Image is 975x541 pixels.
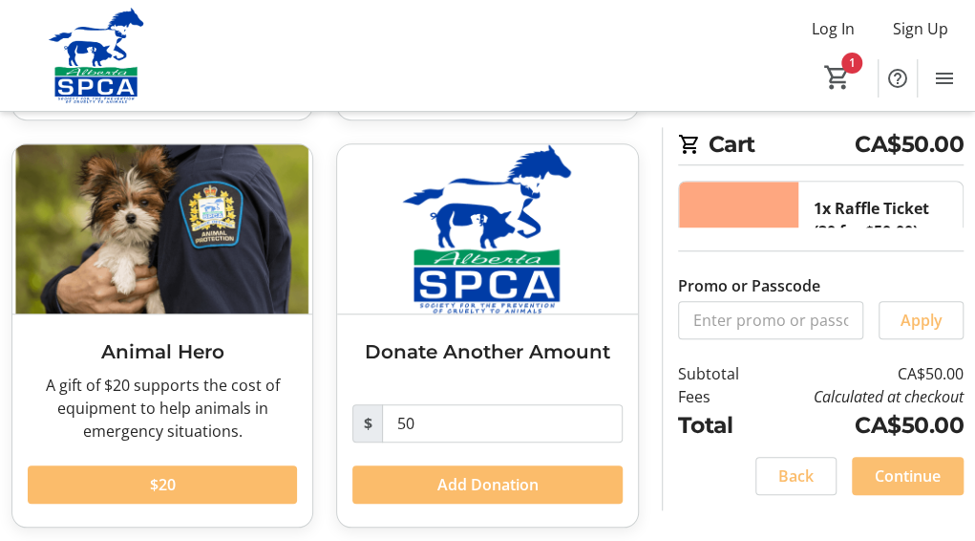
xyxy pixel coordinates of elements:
span: Apply [901,309,943,332]
button: Cart [820,60,855,95]
h2: Cart [678,127,964,165]
button: Continue [852,457,964,495]
button: Sign Up [878,13,964,44]
span: CA$50.00 [855,127,964,161]
td: Fees [678,385,761,408]
button: Apply [879,301,964,339]
img: Animal Hero [12,144,312,314]
h3: Animal Hero [28,337,297,366]
td: CA$50.00 [760,408,964,442]
span: Back [778,465,814,487]
span: Continue [875,465,941,487]
div: A gift of $20 supports the cost of equipment to help animals in emergency situations. [28,374,297,443]
button: Menu [925,59,964,97]
button: Log In [796,13,870,44]
span: $ [352,404,383,443]
span: $20 [150,473,176,496]
td: CA$50.00 [760,362,964,385]
div: 1x Raffle Ticket (20 for $50.00) [814,197,947,243]
h3: Donate Another Amount [352,337,622,366]
td: Calculated at checkout [760,385,964,408]
img: Donate Another Amount [337,144,637,314]
span: Sign Up [893,17,948,40]
button: Add Donation [352,465,622,504]
td: Subtotal [678,362,761,385]
div: Total Tickets: 20 [798,182,963,396]
span: Add Donation [436,473,538,496]
input: Donation Amount [382,404,622,443]
button: Back [755,457,837,495]
input: Enter promo or passcode [678,301,864,339]
button: $20 [28,465,297,504]
td: Total [678,408,761,442]
img: Alberta SPCA's Logo [11,8,181,103]
span: Log In [812,17,855,40]
button: Help [879,59,917,97]
label: Promo or Passcode [678,274,820,297]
